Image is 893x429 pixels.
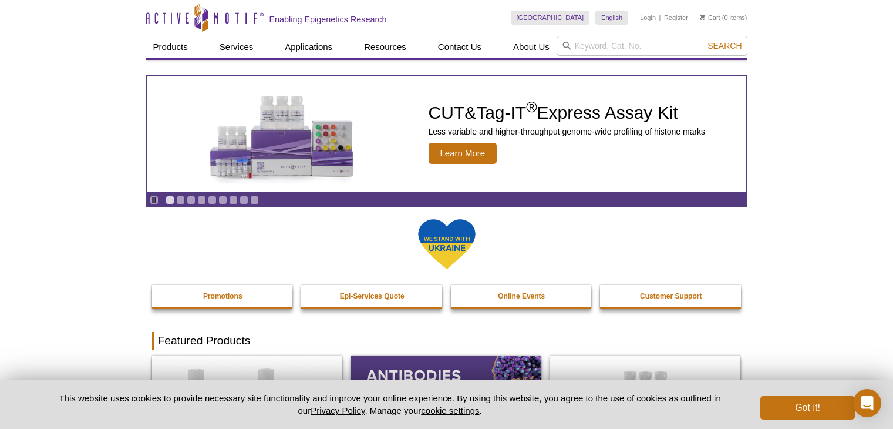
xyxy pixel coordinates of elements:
[240,196,248,205] a: Go to slide 8
[595,11,628,25] a: English
[301,285,443,307] a: Epi-Services Quote
[197,196,206,205] a: Go to slide 4
[707,41,742,51] span: Search
[185,69,379,199] img: CUT&Tag-IT Express Assay Kit
[526,99,537,115] sup: ®
[640,14,656,22] a: Login
[511,11,590,25] a: [GEOGRAPHIC_DATA]
[147,76,746,192] article: CUT&Tag-IT Express Assay Kit
[278,36,339,58] a: Applications
[218,196,227,205] a: Go to slide 6
[340,292,405,300] strong: Epi-Services Quote
[700,14,720,22] a: Cart
[664,14,688,22] a: Register
[429,143,497,164] span: Learn More
[39,392,742,417] p: This website uses cookies to provide necessary site functionality and improve your online experie...
[166,196,174,205] a: Go to slide 1
[557,36,747,56] input: Keyword, Cat. No.
[311,405,365,415] a: Privacy Policy
[147,76,746,192] a: CUT&Tag-IT Express Assay Kit CUT&Tag-IT®Express Assay Kit Less variable and higher-throughput gen...
[704,41,745,51] button: Search
[229,196,238,205] a: Go to slide 7
[187,196,196,205] a: Go to slide 3
[431,36,488,58] a: Contact Us
[640,292,702,300] strong: Customer Support
[150,196,159,205] a: Toggle autoplay
[203,292,242,300] strong: Promotions
[421,405,479,415] button: cookie settings
[506,36,557,58] a: About Us
[357,36,413,58] a: Resources
[600,285,742,307] a: Customer Support
[146,36,195,58] a: Products
[152,332,742,350] h2: Featured Products
[429,126,706,137] p: Less variable and higher-throughput genome-wide profiling of histone marks
[176,196,185,205] a: Go to slide 2
[208,196,217,205] a: Go to slide 5
[213,36,261,58] a: Services
[250,196,259,205] a: Go to slide 9
[498,292,545,300] strong: Online Events
[269,14,387,25] h2: Enabling Epigenetics Research
[853,389,881,417] div: Open Intercom Messenger
[700,14,705,20] img: Your Cart
[659,11,661,25] li: |
[700,11,747,25] li: (0 items)
[429,104,706,122] h2: CUT&Tag-IT Express Assay Kit
[152,285,294,307] a: Promotions
[417,218,476,270] img: We Stand With Ukraine
[760,396,854,420] button: Got it!
[451,285,593,307] a: Online Events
